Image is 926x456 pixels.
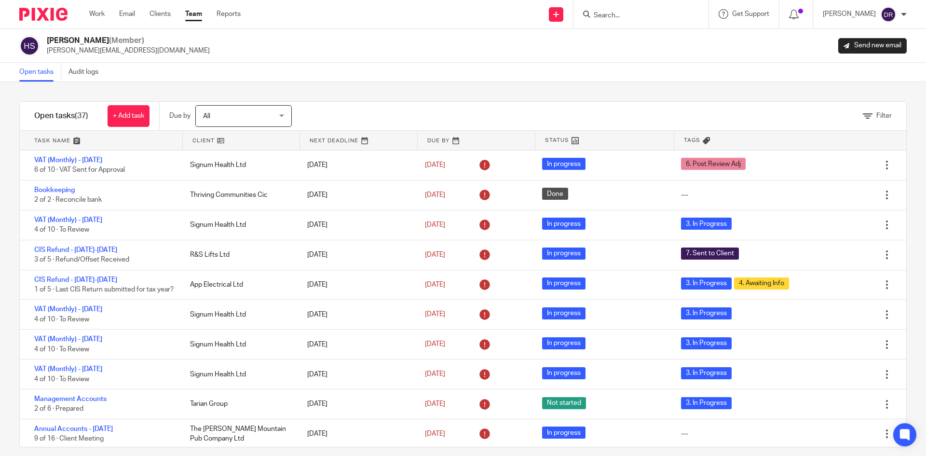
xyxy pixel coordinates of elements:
span: 4 of 10 · To Review [34,226,89,233]
a: Send new email [838,38,907,54]
span: 6 of 10 · VAT Sent for Approval [34,167,125,174]
span: [DATE] [425,281,445,288]
span: In progress [542,248,586,260]
div: The [PERSON_NAME] Mountain Pub Company Ltd [180,419,298,449]
span: In progress [542,218,586,230]
a: Open tasks [19,63,61,82]
a: Annual Accounts - [DATE] [34,426,113,432]
div: Signum Health Ltd [180,155,298,175]
a: Management Accounts [34,396,107,402]
div: Tarian Group [180,394,298,414]
p: [PERSON_NAME][EMAIL_ADDRESS][DOMAIN_NAME] [47,46,210,55]
span: 3. In Progress [681,277,732,290]
span: Get Support [732,11,769,17]
span: (Member) [109,37,144,44]
span: Done [542,188,568,200]
img: svg%3E [881,7,896,22]
span: 3. In Progress [681,337,732,349]
a: VAT (Monthly) - [DATE] [34,217,102,223]
div: [DATE] [298,185,415,205]
span: (37) [75,112,88,120]
div: R&S Lifts Ltd [180,245,298,264]
div: [DATE] [298,424,415,443]
p: Due by [169,111,191,121]
img: svg%3E [19,36,40,56]
div: --- [681,429,688,439]
a: CIS Refund - [DATE]-[DATE] [34,247,117,253]
span: 4. Awaiting Info [734,277,789,290]
a: Team [185,9,202,19]
span: 9 of 16 · Client Meeting [34,436,104,442]
span: 3 of 5 · Refund/Offset Received [34,256,129,263]
span: 4 of 10 · To Review [34,376,89,383]
span: 6. Post Review Adj [681,158,746,170]
div: Signum Health Ltd [180,365,298,384]
span: 2 of 2 · Reconcile bank [34,196,102,203]
span: 3. In Progress [681,367,732,379]
div: Signum Health Ltd [180,215,298,235]
a: VAT (Monthly) - [DATE] [34,306,102,313]
span: [DATE] [425,221,445,228]
span: Not started [542,397,586,409]
span: 7. Sent to Client [681,248,739,260]
span: 4 of 10 · To Review [34,316,89,323]
div: [DATE] [298,394,415,414]
img: Pixie [19,8,68,21]
span: 3. In Progress [681,307,732,319]
a: Work [89,9,105,19]
span: In progress [542,427,586,439]
div: [DATE] [298,365,415,384]
div: App Electrical Ltd [180,275,298,294]
div: [DATE] [298,215,415,235]
a: + Add task [108,105,150,127]
a: Reports [217,9,241,19]
span: 3. In Progress [681,218,732,230]
span: In progress [542,307,586,319]
span: 3. In Progress [681,397,732,409]
a: CIS Refund - [DATE]-[DATE] [34,276,117,283]
span: [DATE] [425,251,445,258]
a: Bookkeeping [34,187,75,193]
div: Signum Health Ltd [180,305,298,324]
div: [DATE] [298,275,415,294]
span: Filter [876,112,892,119]
span: [DATE] [425,341,445,348]
span: [DATE] [425,311,445,318]
a: Email [119,9,135,19]
span: In progress [542,277,586,290]
span: Status [545,136,569,144]
div: Signum Health Ltd [180,335,298,354]
span: All [203,113,210,120]
span: 4 of 10 · To Review [34,346,89,353]
div: --- [681,190,688,200]
div: [DATE] [298,245,415,264]
h2: [PERSON_NAME] [47,36,210,46]
div: [DATE] [298,305,415,324]
span: Tags [684,136,700,144]
div: [DATE] [298,335,415,354]
input: Search [593,12,680,20]
span: [DATE] [425,401,445,407]
span: In progress [542,337,586,349]
div: Thriving Communities Cic [180,185,298,205]
a: VAT (Monthly) - [DATE] [34,336,102,343]
span: [DATE] [425,162,445,168]
a: VAT (Monthly) - [DATE] [34,366,102,373]
span: 2 of 6 · Prepared [34,406,83,413]
a: VAT (Monthly) - [DATE] [34,157,102,164]
p: [PERSON_NAME] [823,9,876,19]
span: [DATE] [425,371,445,377]
span: In progress [542,158,586,170]
h1: Open tasks [34,111,88,121]
span: [DATE] [425,430,445,437]
span: 1 of 5 · Last CIS Return submitted for tax year? [34,286,174,293]
span: In progress [542,367,586,379]
a: Clients [150,9,171,19]
span: [DATE] [425,192,445,198]
a: Audit logs [68,63,106,82]
div: [DATE] [298,155,415,175]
